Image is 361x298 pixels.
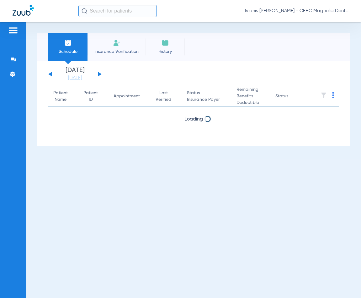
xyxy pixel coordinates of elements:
input: Search for patients [78,5,157,17]
span: Deductible [236,100,265,106]
div: Appointment [114,93,140,100]
a: [DATE] [56,75,94,81]
div: Last Verified [156,90,177,103]
img: group-dot-blue.svg [332,92,334,98]
span: Insurance Payer [187,96,226,103]
div: Patient ID [83,90,104,103]
span: Loading [184,117,203,122]
img: hamburger-icon [8,27,18,34]
th: Status [270,86,313,107]
span: Ivianis [PERSON_NAME] - CFHC Magnolia Dental [245,8,348,14]
img: Manual Insurance Verification [113,39,120,47]
img: Search Icon [82,8,87,14]
img: filter.svg [321,92,327,98]
th: Remaining Benefits | [231,86,270,107]
th: Status | [182,86,231,107]
img: Schedule [64,39,72,47]
span: Insurance Verification [92,49,141,55]
div: Patient ID [83,90,98,103]
li: [DATE] [56,67,94,81]
div: Appointment [114,93,146,100]
div: Patient Name [53,90,73,103]
span: Schedule [53,49,83,55]
div: Last Verified [156,90,171,103]
span: History [150,49,180,55]
img: Zuub Logo [13,5,34,16]
div: Patient Name [53,90,68,103]
img: History [162,39,169,47]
